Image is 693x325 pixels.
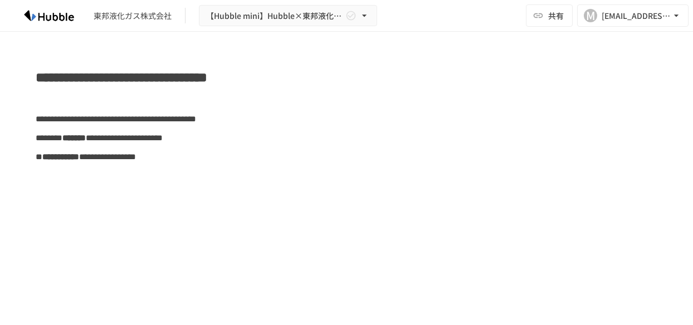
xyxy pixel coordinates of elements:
[577,4,689,27] button: M[EMAIL_ADDRESS][DOMAIN_NAME]
[584,9,597,22] div: M
[199,5,377,27] button: 【Hubble mini】Hubble×東邦液化ガス株式会社 オンボーディングプロジェクト
[602,9,671,23] div: [EMAIL_ADDRESS][DOMAIN_NAME]
[13,7,85,24] img: HzDRNkGCf7KYO4GfwKnzITak6oVsp5RHeZBEM1dQFiQ
[548,9,564,22] span: 共有
[94,10,172,22] div: 東邦液化ガス株式会社
[526,4,573,27] button: 共有
[206,9,343,23] span: 【Hubble mini】Hubble×東邦液化ガス株式会社 オンボーディングプロジェクト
